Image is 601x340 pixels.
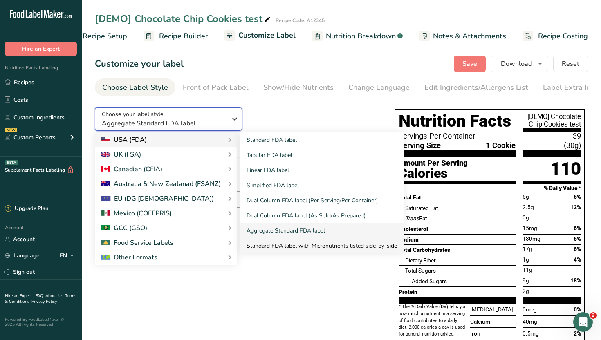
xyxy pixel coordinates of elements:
[5,248,40,263] a: Language
[501,59,532,69] span: Download
[101,225,110,231] img: 2Q==
[523,287,529,295] span: 2g
[574,246,581,252] span: 6%
[240,163,404,178] a: Linear FDA label
[523,203,534,212] span: 2.5g
[543,82,597,93] div: Label Extra Info
[574,225,581,231] span: 6%
[5,42,77,56] button: Hire an Expert
[405,215,419,221] i: Trans
[101,164,162,174] div: Canadian (CFIA)
[240,208,404,223] a: Dual Column FDA label (As Sold/As Prepared)
[240,178,404,193] a: Simplified FDA label
[276,17,325,24] div: Recipe Code: A12345
[523,255,529,264] span: 1g
[405,267,436,274] span: Total Sugars
[240,132,404,148] a: Standard FDA label
[523,317,574,327] div: 40mg
[159,31,208,42] span: Recipe Builder
[36,293,45,299] a: FAQ .
[470,329,480,338] span: Iron
[5,293,34,299] a: Hire an Expert .
[399,226,428,232] span: Cholesterol
[405,205,438,211] span: Saturated Fat
[326,31,396,42] span: Nutrition Breakdown
[491,56,548,72] button: Download
[399,132,516,141] span: Servings Per Container
[454,56,486,72] button: Save
[240,223,404,238] a: Aggregate Standard FDA label
[240,238,404,253] a: Standard FDA label with Micronutrients listed side-by-side
[570,277,581,284] span: 18%
[95,107,242,131] button: Choose your label style Aggregate Standard FDA label
[405,215,427,221] span: Fat
[101,223,147,233] div: GCC (GSO)
[574,235,581,242] span: 6%
[5,205,48,213] div: Upgrade Plan
[101,150,141,159] div: UK (FSA)
[67,27,127,45] a: Recipe Setup
[523,192,529,201] span: 5g
[574,305,581,314] span: 0%
[95,11,272,26] div: [DEMO] Chocolate Chip Cookies test
[412,278,447,284] span: Added Sugars
[523,329,574,339] div: 0.5mg
[102,110,164,119] span: Choose your label style
[424,82,528,93] div: Edit Ingredients/Allergens List
[60,251,77,261] div: EN
[399,113,519,132] div: Nutrition Facts
[183,82,249,93] div: Front of Pack Label
[101,253,157,262] div: Other Formats
[405,257,436,264] span: Dietary Fiber
[399,161,516,166] div: Amount Per Serving
[562,59,579,69] span: Reset
[523,235,540,243] span: 130mg
[101,208,172,218] div: Mexico (COFEPRIS)
[5,127,17,132] div: NEW
[5,133,56,142] div: Custom Reports
[101,179,221,189] div: Australia & New Zealanad (FSANZ)
[519,113,581,132] div: [DEMO] Chocolate Chip Cookies test
[102,82,168,93] div: Choose Label Style
[573,312,593,332] iframe: Intercom live chat
[523,276,529,285] span: 9g
[574,256,581,263] span: 4%
[523,245,532,253] span: 17g
[523,132,581,150] span: 39 (30g)
[399,289,417,295] span: Protein
[263,82,334,93] div: Show/Hide Nutrients
[399,194,421,201] span: Total Fat
[31,299,57,304] a: Privacy Policy
[240,148,404,163] a: Tabular FDA label
[570,204,581,210] span: 12%
[240,193,404,208] a: Dual Column FDA label (Per Serving/Per Container)
[312,27,403,45] a: Nutrition Breakdown
[399,141,516,150] span: 1 Cookie
[101,194,214,204] div: EU (DG [DEMOGRAPHIC_DATA])
[399,236,419,243] span: Sodium
[462,59,477,69] span: Save
[5,317,77,327] div: Powered By FoodLabelMaker © 2025 All Rights Reserved
[101,135,147,145] div: USA (FDA)
[574,329,581,338] span: 2%
[590,312,597,319] span: 2
[574,193,581,200] span: 6%
[419,27,506,45] a: Notes & Attachments
[399,141,441,150] span: Serving Size
[523,213,529,222] span: 0g
[523,304,574,315] div: 0mcg
[238,30,296,41] span: Customize Label
[523,266,532,274] span: 11g
[523,224,537,233] span: 15mg
[470,305,513,314] span: [MEDICAL_DATA]
[102,119,226,128] span: Aggregate Standard FDA label
[553,56,588,72] button: Reset
[101,238,173,248] div: Food Service Labels
[399,166,516,181] div: Calories
[399,246,450,253] span: Total Carbohydrates
[519,184,581,192] div: % Daily Value *
[5,293,76,304] a: Terms & Conditions .
[348,82,410,93] div: Change Language
[433,31,506,42] span: Notes & Attachments
[5,160,18,165] div: BETA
